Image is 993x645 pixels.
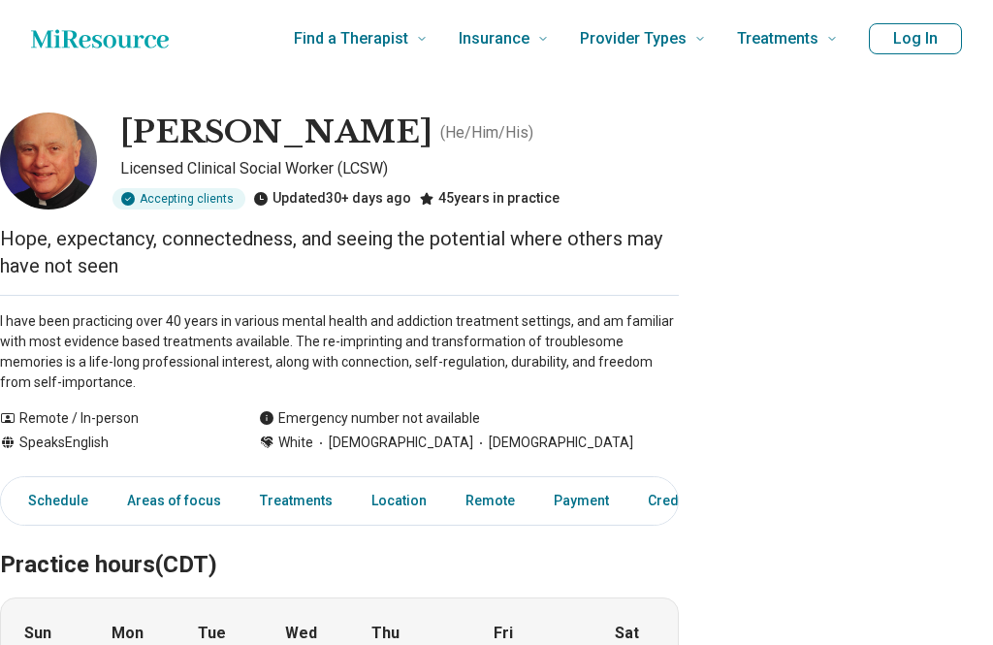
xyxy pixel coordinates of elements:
[285,622,317,645] strong: Wed
[120,157,679,180] p: Licensed Clinical Social Worker (LCSW)
[869,23,962,54] button: Log In
[440,121,533,145] p: ( He/Him/His )
[615,622,639,645] strong: Sat
[259,408,480,429] div: Emergency number not available
[248,481,344,521] a: Treatments
[253,188,411,210] div: Updated 30+ days ago
[112,188,245,210] div: Accepting clients
[198,622,226,645] strong: Tue
[313,433,473,453] span: [DEMOGRAPHIC_DATA]
[473,433,633,453] span: [DEMOGRAPHIC_DATA]
[459,25,529,52] span: Insurance
[5,481,100,521] a: Schedule
[454,481,527,521] a: Remote
[580,25,687,52] span: Provider Types
[419,188,560,210] div: 45 years in practice
[112,622,144,645] strong: Mon
[278,433,313,453] span: White
[120,113,432,153] h1: [PERSON_NAME]
[360,481,438,521] a: Location
[494,622,513,645] strong: Fri
[636,481,733,521] a: Credentials
[542,481,621,521] a: Payment
[115,481,233,521] a: Areas of focus
[24,622,51,645] strong: Sun
[371,622,400,645] strong: Thu
[31,19,169,58] a: Home page
[737,25,818,52] span: Treatments
[294,25,408,52] span: Find a Therapist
